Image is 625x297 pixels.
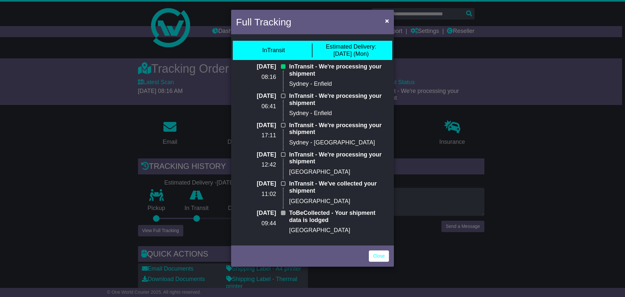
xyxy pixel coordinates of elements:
[385,17,389,24] span: ×
[326,43,376,50] span: Estimated Delivery:
[289,139,389,146] p: Sydney - [GEOGRAPHIC_DATA]
[236,15,291,29] h4: Full Tracking
[262,47,285,54] div: InTransit
[236,210,276,217] p: [DATE]
[289,151,389,165] p: InTransit - We're processing your shipment
[289,227,389,234] p: [GEOGRAPHIC_DATA]
[369,250,389,262] a: Close
[236,132,276,139] p: 17:11
[236,63,276,70] p: [DATE]
[236,220,276,227] p: 09:44
[382,14,392,27] button: Close
[236,191,276,198] p: 11:02
[289,198,389,205] p: [GEOGRAPHIC_DATA]
[289,110,389,117] p: Sydney - Enfield
[289,169,389,176] p: [GEOGRAPHIC_DATA]
[236,93,276,100] p: [DATE]
[289,210,389,224] p: ToBeCollected - Your shipment data is lodged
[236,180,276,187] p: [DATE]
[236,161,276,169] p: 12:42
[289,180,389,194] p: InTransit - We've collected your shipment
[236,151,276,158] p: [DATE]
[236,74,276,81] p: 08:16
[289,63,389,77] p: InTransit - We're processing your shipment
[289,93,389,107] p: InTransit - We're processing your shipment
[289,122,389,136] p: InTransit - We're processing your shipment
[326,43,376,57] div: [DATE] (Mon)
[236,103,276,110] p: 06:41
[289,81,389,88] p: Sydney - Enfield
[236,122,276,129] p: [DATE]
